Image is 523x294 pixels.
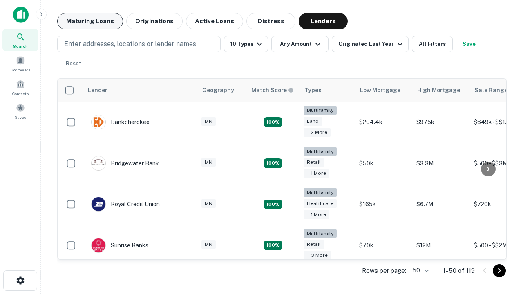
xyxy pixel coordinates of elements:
[304,210,329,219] div: + 1 more
[304,106,337,115] div: Multifamily
[412,143,469,184] td: $3.3M
[412,102,469,143] td: $975k
[474,85,507,95] div: Sale Range
[360,85,400,95] div: Low Mortgage
[83,79,197,102] th: Lender
[493,264,506,277] button: Go to next page
[271,36,329,52] button: Any Amount
[201,199,216,208] div: MN
[304,199,337,208] div: Healthcare
[456,36,482,52] button: Save your search to get updates of matches that match your search criteria.
[304,229,337,238] div: Multifamily
[197,79,246,102] th: Geography
[409,265,430,276] div: 50
[304,147,337,156] div: Multifamily
[57,13,123,29] button: Maturing Loans
[299,79,355,102] th: Types
[13,7,29,23] img: capitalize-icon.png
[412,36,453,52] button: All Filters
[15,114,27,120] span: Saved
[201,117,216,126] div: MN
[332,36,409,52] button: Originated Last Year
[246,79,299,102] th: Capitalize uses an advanced AI algorithm to match your search with the best lender. The match sco...
[264,200,282,209] div: Matching Properties: 18, hasApolloMatch: undefined
[355,143,412,184] td: $50k
[355,102,412,143] td: $204.4k
[11,67,30,73] span: Borrowers
[304,240,324,249] div: Retail
[412,225,469,266] td: $12M
[12,90,29,97] span: Contacts
[251,86,292,95] h6: Match Score
[201,158,216,167] div: MN
[91,238,148,253] div: Sunrise Banks
[417,85,460,95] div: High Mortgage
[338,39,405,49] div: Originated Last Year
[264,117,282,127] div: Matching Properties: 20, hasApolloMatch: undefined
[355,79,412,102] th: Low Mortgage
[264,241,282,250] div: Matching Properties: 29, hasApolloMatch: undefined
[91,156,159,171] div: Bridgewater Bank
[92,238,105,252] img: picture
[482,203,523,242] iframe: Chat Widget
[264,158,282,168] div: Matching Properties: 22, hasApolloMatch: undefined
[2,76,38,98] a: Contacts
[304,158,324,167] div: Retail
[246,13,295,29] button: Distress
[355,184,412,225] td: $165k
[186,13,243,29] button: Active Loans
[64,39,196,49] p: Enter addresses, locations or lender names
[304,85,322,95] div: Types
[91,115,150,129] div: Bankcherokee
[362,266,406,276] p: Rows per page:
[224,36,268,52] button: 10 Types
[304,169,329,178] div: + 1 more
[304,128,331,137] div: + 2 more
[304,251,331,260] div: + 3 more
[201,240,216,249] div: MN
[299,13,348,29] button: Lenders
[60,56,87,72] button: Reset
[202,85,234,95] div: Geography
[126,13,183,29] button: Originations
[251,86,294,95] div: Capitalize uses an advanced AI algorithm to match your search with the best lender. The match sco...
[443,266,475,276] p: 1–50 of 119
[412,79,469,102] th: High Mortgage
[13,43,28,49] span: Search
[92,156,105,170] img: picture
[355,225,412,266] td: $70k
[2,53,38,75] a: Borrowers
[57,36,221,52] button: Enter addresses, locations or lender names
[412,184,469,225] td: $6.7M
[2,29,38,51] a: Search
[92,197,105,211] img: picture
[92,115,105,129] img: picture
[2,100,38,122] a: Saved
[304,117,322,126] div: Land
[91,197,160,212] div: Royal Credit Union
[304,188,337,197] div: Multifamily
[88,85,107,95] div: Lender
